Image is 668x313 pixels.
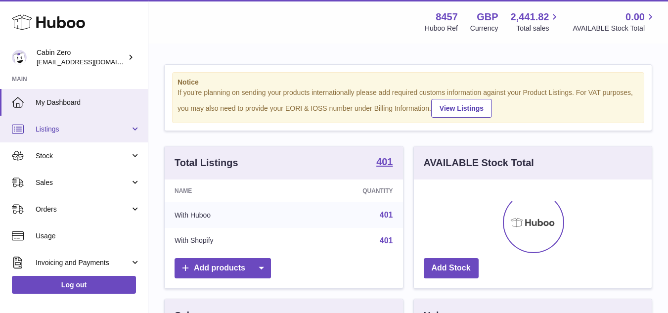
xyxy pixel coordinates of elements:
[424,156,534,170] h3: AVAILABLE Stock Total
[175,258,271,278] a: Add products
[12,50,27,65] img: internalAdmin-8457@internal.huboo.com
[36,151,130,161] span: Stock
[37,48,126,67] div: Cabin Zero
[36,205,130,214] span: Orders
[380,211,393,219] a: 401
[178,88,639,118] div: If you're planning on sending your products internationally please add required customs informati...
[12,276,136,294] a: Log out
[511,10,549,24] span: 2,441.82
[36,178,130,187] span: Sales
[175,156,238,170] h3: Total Listings
[477,10,498,24] strong: GBP
[36,258,130,268] span: Invoicing and Payments
[436,10,458,24] strong: 8457
[37,58,145,66] span: [EMAIL_ADDRESS][DOMAIN_NAME]
[376,157,393,169] a: 401
[625,10,645,24] span: 0.00
[573,10,656,33] a: 0.00 AVAILABLE Stock Total
[165,202,293,228] td: With Huboo
[36,98,140,107] span: My Dashboard
[376,157,393,167] strong: 401
[178,78,639,87] strong: Notice
[431,99,492,118] a: View Listings
[511,10,561,33] a: 2,441.82 Total sales
[424,258,479,278] a: Add Stock
[165,179,293,202] th: Name
[36,125,130,134] span: Listings
[165,228,293,254] td: With Shopify
[293,179,403,202] th: Quantity
[573,24,656,33] span: AVAILABLE Stock Total
[36,231,140,241] span: Usage
[470,24,498,33] div: Currency
[380,236,393,245] a: 401
[516,24,560,33] span: Total sales
[425,24,458,33] div: Huboo Ref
